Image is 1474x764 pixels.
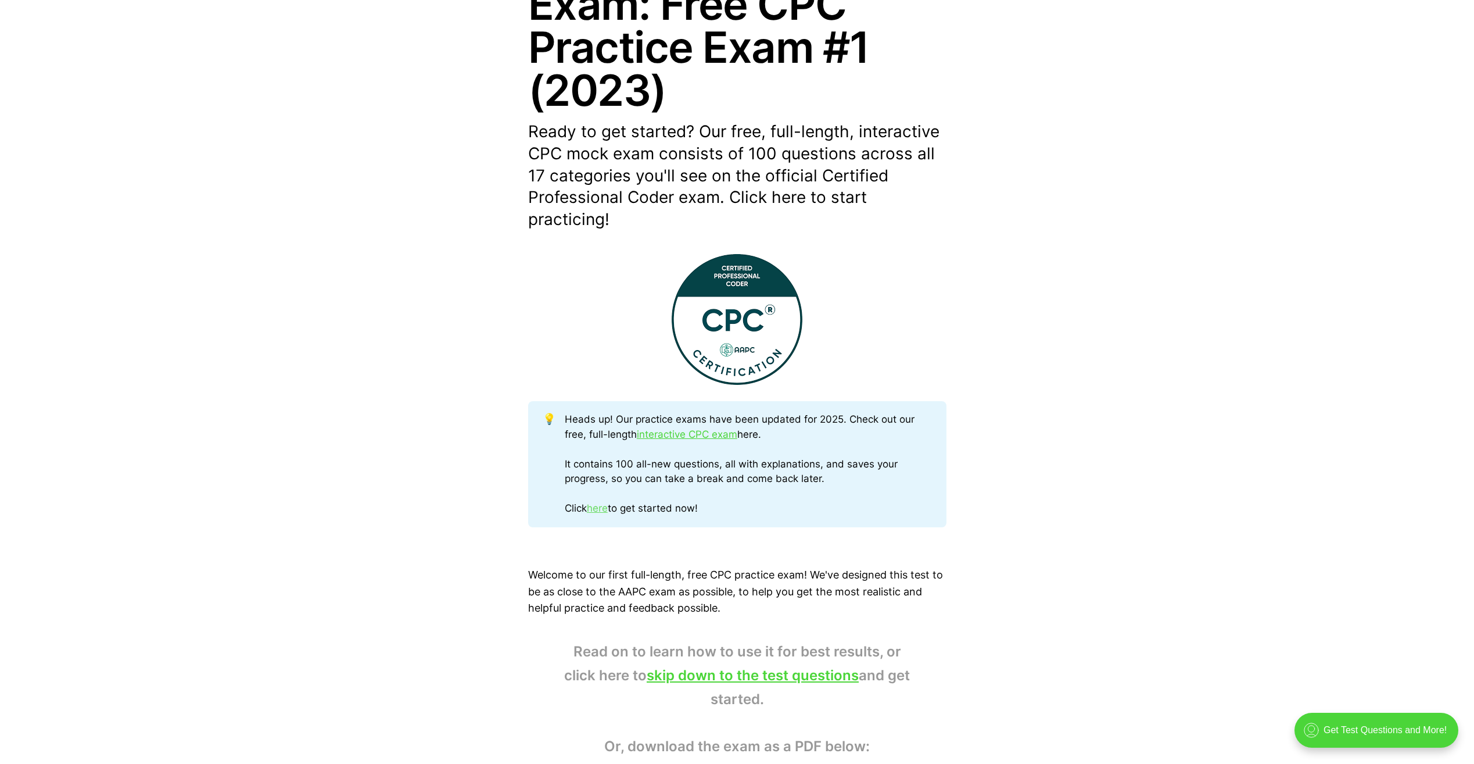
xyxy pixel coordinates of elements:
[637,429,737,440] a: interactive CPC exam
[647,667,859,684] a: skip down to the test questions
[1285,707,1474,764] iframe: portal-trigger
[528,567,946,617] p: Welcome to our first full-length, free CPC practice exam! We've designed this test to be as close...
[528,121,946,231] p: Ready to get started? Our free, full-length, interactive CPC mock exam consists of 100 questions ...
[587,502,608,514] a: here
[672,254,802,385] img: This Certified Professional Coder (CPC) Practice Exam contains 100 full-length test questions!
[565,412,931,516] div: Heads up! Our practice exams have been updated for 2025. Check out our free, full-length here. It...
[528,640,946,759] blockquote: Read on to learn how to use it for best results, or click here to and get started. Or, download t...
[543,412,565,516] div: 💡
